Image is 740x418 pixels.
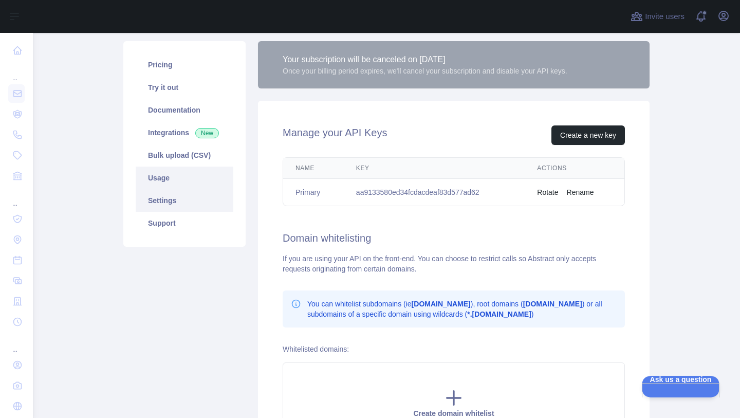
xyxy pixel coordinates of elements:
[283,231,625,245] h2: Domain whitelisting
[283,53,567,66] div: Your subscription will be canceled on [DATE]
[307,299,617,319] p: You can whitelist subdomains (ie ), root domains ( ) or all subdomains of a specific domain using...
[8,333,25,354] div: ...
[537,187,558,197] button: Rotate
[283,179,344,206] td: Primary
[136,167,233,189] a: Usage
[523,300,582,308] b: [DOMAIN_NAME]
[8,62,25,82] div: ...
[645,11,684,23] span: Invite users
[567,187,594,197] button: Rename
[136,144,233,167] a: Bulk upload (CSV)
[195,128,219,138] span: New
[344,179,525,206] td: aa9133580ed34fcdacdeaf83d577ad62
[136,212,233,234] a: Support
[551,125,625,145] button: Create a new key
[136,189,233,212] a: Settings
[8,187,25,208] div: ...
[283,66,567,76] div: Once your billing period expires, we'll cancel your subscription and disable your API keys.
[412,300,471,308] b: [DOMAIN_NAME]
[642,376,719,397] iframe: Help Scout Beacon - Open
[413,409,494,417] span: Create domain whitelist
[136,76,233,99] a: Try it out
[136,99,233,121] a: Documentation
[283,125,387,145] h2: Manage your API Keys
[467,310,531,318] b: *.[DOMAIN_NAME]
[136,53,233,76] a: Pricing
[283,158,344,179] th: Name
[628,8,687,25] button: Invite users
[344,158,525,179] th: Key
[136,121,233,144] a: Integrations New
[525,158,624,179] th: Actions
[283,253,625,274] div: If you are using your API on the front-end. You can choose to restrict calls so Abstract only acc...
[283,345,349,353] label: Whitelisted domains:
